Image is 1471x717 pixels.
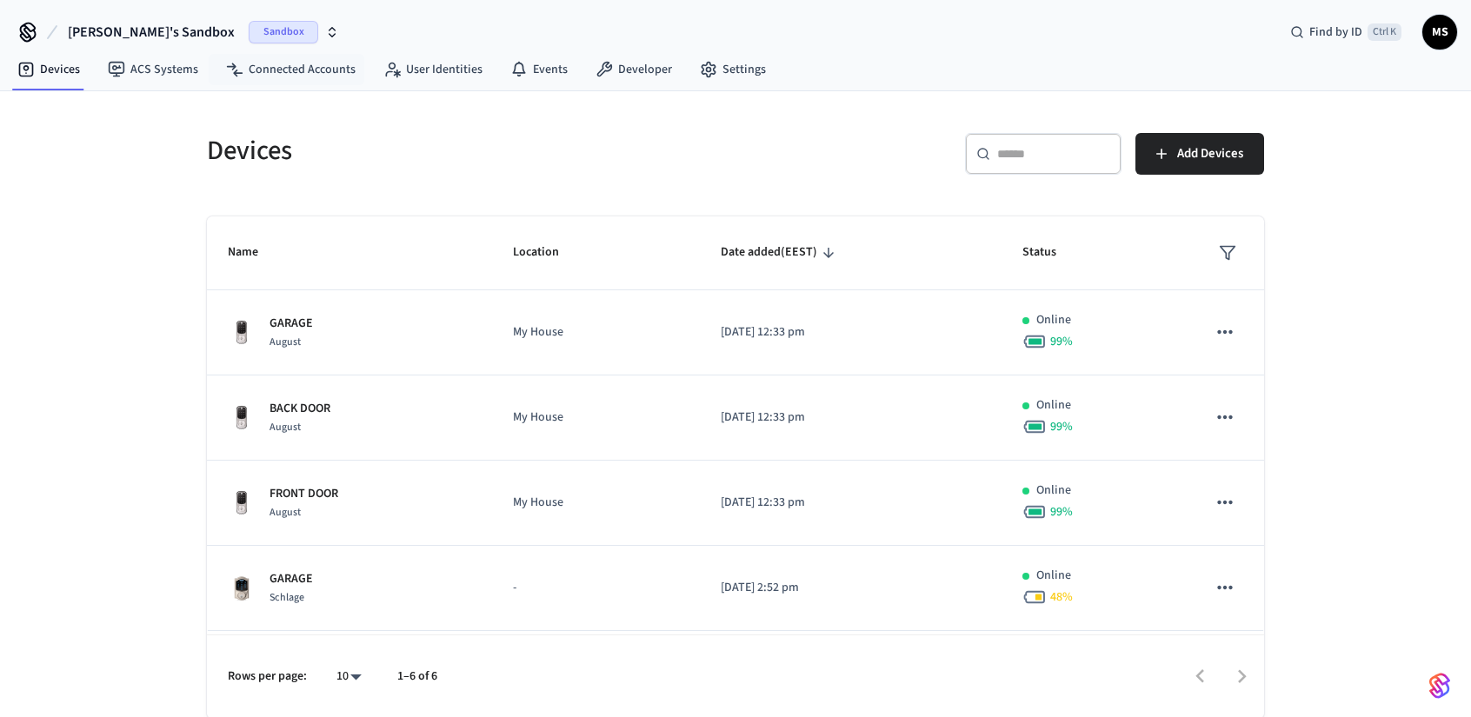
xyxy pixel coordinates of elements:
[270,420,301,435] span: August
[228,667,307,686] p: Rows per page:
[1309,23,1362,41] span: Find by ID
[513,323,678,342] p: My House
[1022,239,1079,266] span: Status
[1177,143,1243,165] span: Add Devices
[68,22,235,43] span: [PERSON_NAME]'s Sandbox
[1424,17,1455,48] span: MS
[270,400,330,418] p: BACK DOOR
[397,667,437,686] p: 1–6 of 6
[1050,418,1073,435] span: 99 %
[228,404,256,432] img: Yale Assure Touchscreen Wifi Smart Lock, Satin Nickel, Front
[94,54,212,85] a: ACS Systems
[721,494,981,512] p: [DATE] 12:33 pm
[721,239,840,266] span: Date added(EEST)
[721,408,981,427] p: [DATE] 12:33 pm
[328,664,369,689] div: 10
[270,315,313,333] p: GARAGE
[270,590,304,605] span: Schlage
[513,494,678,512] p: My House
[721,579,981,597] p: [DATE] 2:52 pm
[1050,503,1073,521] span: 99 %
[513,239,582,266] span: Location
[513,579,678,597] p: -
[1135,133,1264,175] button: Add Devices
[686,54,780,85] a: Settings
[228,319,256,347] img: Yale Assure Touchscreen Wifi Smart Lock, Satin Nickel, Front
[1368,23,1401,41] span: Ctrl K
[270,505,301,520] span: August
[270,335,301,349] span: August
[1036,481,1071,500] p: Online
[228,574,256,602] img: Schlage Sense Smart Deadbolt with Camelot Trim, Front
[207,133,725,169] h5: Devices
[1050,333,1073,350] span: 99 %
[249,21,318,43] span: Sandbox
[1276,17,1415,48] div: Find by IDCtrl K
[3,54,94,85] a: Devices
[1036,396,1071,415] p: Online
[1422,15,1457,50] button: MS
[582,54,686,85] a: Developer
[369,54,496,85] a: User Identities
[1036,567,1071,585] p: Online
[1036,311,1071,329] p: Online
[1429,672,1450,700] img: SeamLogoGradient.69752ec5.svg
[212,54,369,85] a: Connected Accounts
[496,54,582,85] a: Events
[270,485,338,503] p: FRONT DOOR
[721,323,981,342] p: [DATE] 12:33 pm
[513,408,678,427] p: My House
[1050,588,1073,606] span: 48 %
[228,489,256,517] img: Yale Assure Touchscreen Wifi Smart Lock, Satin Nickel, Front
[228,239,281,266] span: Name
[270,570,313,588] p: GARAGE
